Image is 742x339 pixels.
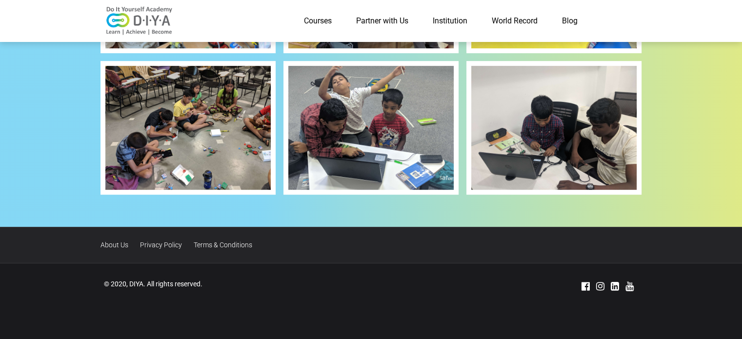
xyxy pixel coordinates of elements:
a: Terms & Conditions [194,241,262,249]
img: logo-v2.png [100,6,179,36]
a: About Us [100,241,138,249]
a: Courses [292,11,344,31]
a: Contact Us [590,11,642,31]
div: © 2020, DIYA. All rights reserved. [97,279,463,294]
a: Institution [421,11,480,31]
a: Blog [550,11,590,31]
a: Partner with Us [344,11,421,31]
a: World Record [480,11,550,31]
a: Privacy Policy [140,241,192,249]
